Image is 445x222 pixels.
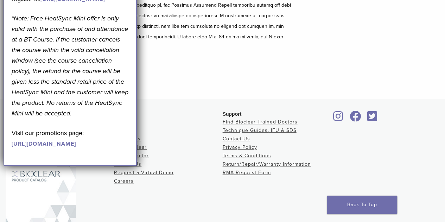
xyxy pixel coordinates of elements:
a: Back To Top [327,196,397,214]
a: [URL][DOMAIN_NAME] [12,140,76,147]
a: Technique Guides, IFU & SDS [223,127,297,133]
em: *Note: Free HeatSync Mini offer is only valid with the purchase of and attendance at a BT Course.... [12,14,128,117]
a: Request a Virtual Demo [114,170,173,176]
a: Bioclear [347,115,363,122]
p: Visit our promotions page: [12,128,129,149]
a: RMA Request Form [223,170,271,176]
a: Contact Us [223,136,250,142]
a: Terms & Conditions [223,153,271,159]
a: Find Bioclear Trained Doctors [223,119,298,125]
a: Return/Repair/Warranty Information [223,161,311,167]
a: Bioclear [365,115,380,122]
a: Privacy Policy [223,144,257,150]
a: Bioclear [331,115,346,122]
span: Support [223,111,242,117]
a: Careers [114,178,134,184]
